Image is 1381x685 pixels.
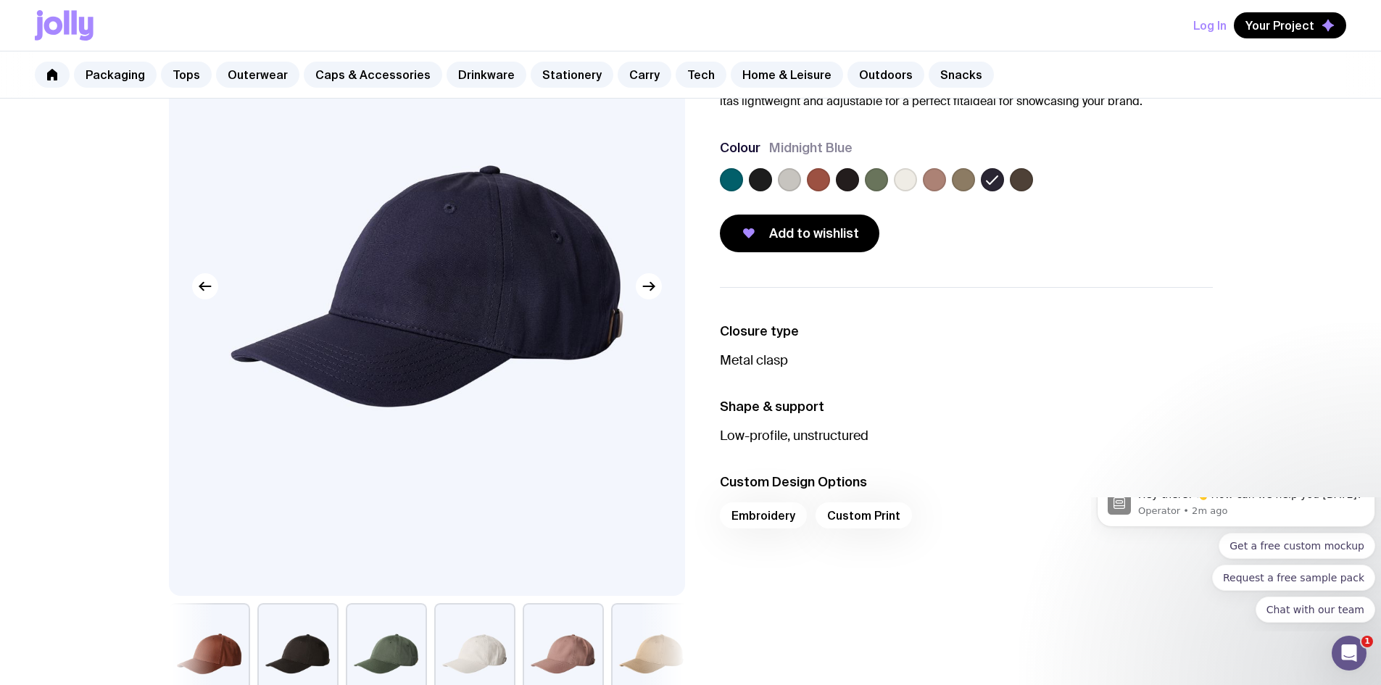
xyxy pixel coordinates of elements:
[531,62,613,88] a: Stationery
[1332,636,1367,671] iframe: Intercom live chat
[128,36,284,62] button: Quick reply: Get a free custom mockup
[769,225,859,242] span: Add to wishlist
[74,62,157,88] a: Packaging
[731,62,843,88] a: Home & Leisure
[720,323,1213,340] h3: Closure type
[720,215,879,252] button: Add to wishlist
[720,427,1213,444] p: Low-profile, unstructured
[1234,12,1346,38] button: Your Project
[1193,12,1227,38] button: Log In
[769,139,853,157] span: Midnight Blue
[304,62,442,88] a: Caps & Accessories
[47,7,273,20] p: Message from Operator, sent 2m ago
[720,352,1213,369] p: Metal clasp
[720,398,1213,415] h3: Shape & support
[618,62,671,88] a: Carry
[1245,18,1314,33] span: Your Project
[676,62,726,88] a: Tech
[216,62,299,88] a: Outerwear
[6,36,284,125] div: Quick reply options
[1361,636,1373,647] span: 1
[720,473,1213,491] h3: Custom Design Options
[929,62,994,88] a: Snacks
[720,139,760,157] h3: Colour
[121,67,284,94] button: Quick reply: Request a free sample pack
[161,62,212,88] a: Tops
[1091,497,1381,631] iframe: Intercom notifications message
[447,62,526,88] a: Drinkware
[847,62,924,88] a: Outdoors
[165,99,284,125] button: Quick reply: Chat with our team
